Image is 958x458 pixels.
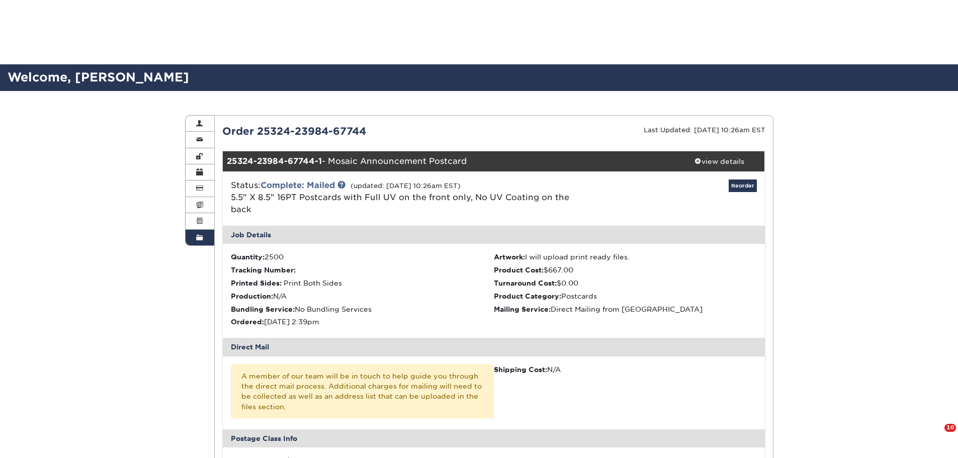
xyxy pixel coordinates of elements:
span: Print Both Sides [284,279,342,287]
a: Complete: Mailed [260,180,335,190]
li: Postcards [494,291,757,301]
li: [DATE] 2:39pm [231,317,494,327]
iframe: Intercom live chat [924,424,948,448]
li: No Bundling Services [231,304,494,314]
div: Job Details [223,226,765,244]
div: Postage Class Info [223,429,765,447]
small: (updated: [DATE] 10:26am EST) [351,182,461,190]
div: Status: [223,179,584,216]
strong: Artwork: [494,253,525,261]
strong: Ordered: [231,318,264,326]
strong: Quantity: [231,253,265,261]
iframe: Google Customer Reviews [3,427,85,454]
strong: Bundling Service: [231,305,295,313]
strong: Tracking Number: [231,266,296,274]
div: N/A [494,364,757,375]
strong: Printed Sides: [231,279,282,287]
strong: Product Category: [494,292,561,300]
div: Direct Mail [223,338,765,356]
strong: Product Cost: [494,266,544,274]
li: 2500 [231,252,494,262]
li: I will upload print ready files. [494,252,757,262]
strong: Mailing Service: [494,305,551,313]
a: Reorder [729,179,757,192]
div: A member of our team will be in touch to help guide you through the direct mail process. Addition... [231,364,494,419]
a: 5.5" X 8.5" 16PT Postcards with Full UV on the front only, No UV Coating on the back [231,193,569,214]
div: - Mosaic Announcement Postcard [223,151,674,171]
li: $667.00 [494,265,757,275]
span: 10 [944,424,956,432]
div: Order 25324-23984-67744 [215,124,494,139]
a: view details [674,151,765,171]
strong: Shipping Cost: [494,365,547,374]
div: view details [674,156,765,166]
strong: 25324-23984-67744-1 [227,156,322,166]
li: $0.00 [494,278,757,288]
li: N/A [231,291,494,301]
strong: Turnaround Cost: [494,279,557,287]
small: Last Updated: [DATE] 10:26am EST [644,126,765,134]
li: Direct Mailing from [GEOGRAPHIC_DATA] [494,304,757,314]
strong: Production: [231,292,273,300]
